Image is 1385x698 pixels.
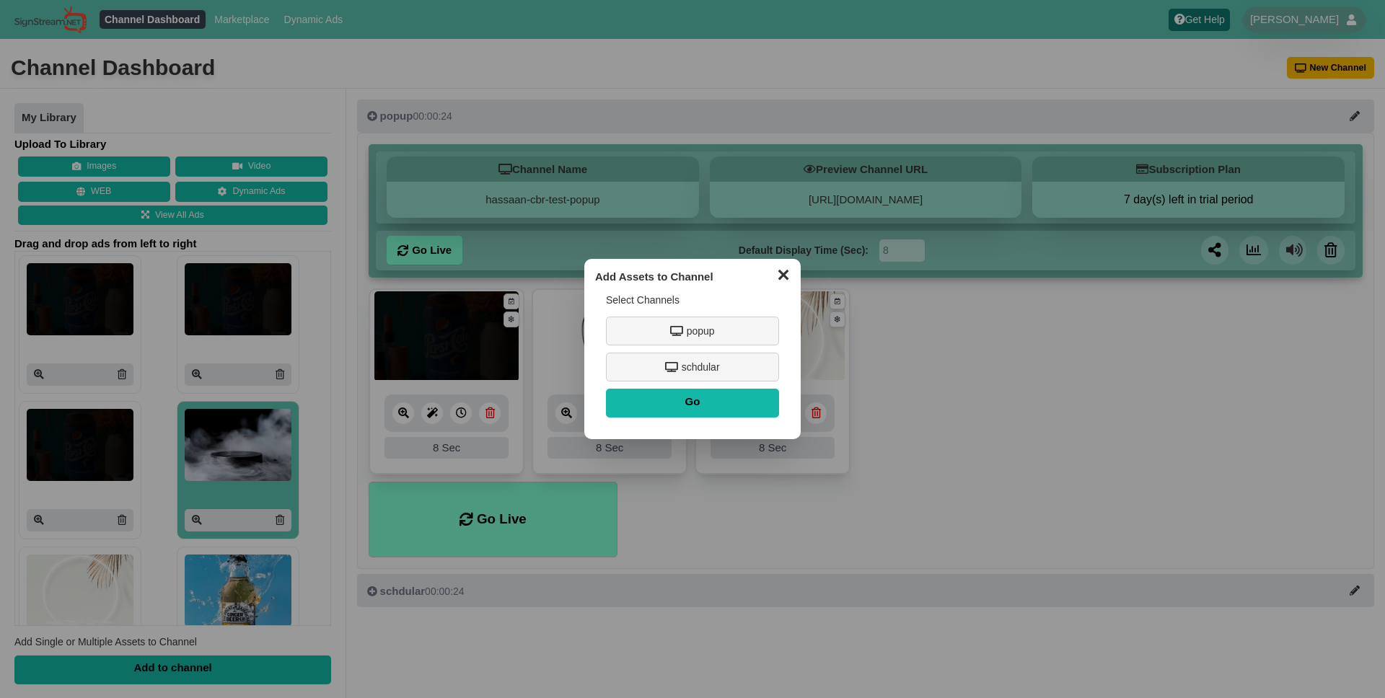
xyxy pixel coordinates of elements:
input: Go [606,389,779,418]
h3: Select Channels [606,295,779,306]
div: popup [606,317,779,345]
h3: Add Assets to Channel [595,270,790,284]
button: ✕ [769,262,797,284]
div: schdular [606,353,779,381]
